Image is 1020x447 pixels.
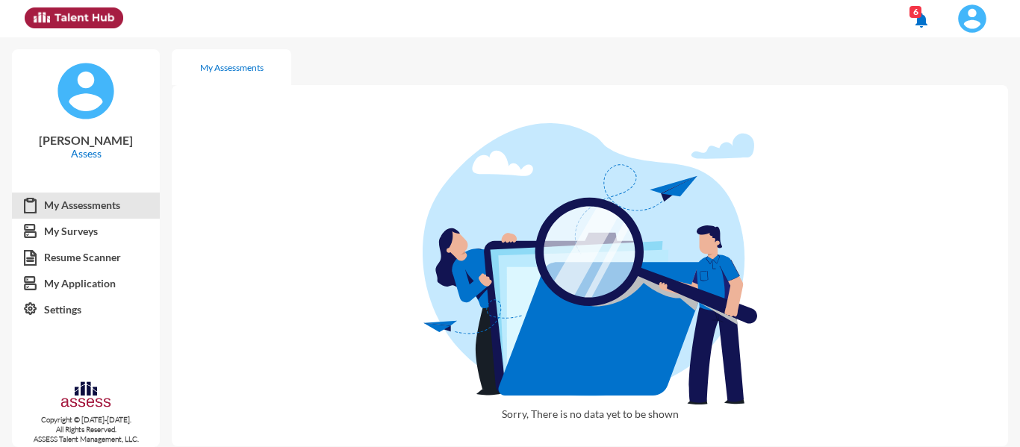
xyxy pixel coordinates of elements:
[909,6,921,18] div: 6
[12,415,160,444] p: Copyright © [DATE]-[DATE]. All Rights Reserved. ASSESS Talent Management, LLC.
[12,192,160,219] a: My Assessments
[60,380,111,412] img: assesscompany-logo.png
[12,296,160,323] a: Settings
[24,147,148,160] p: Assess
[12,244,160,271] a: Resume Scanner
[423,407,757,432] p: Sorry, There is no data yet to be shown
[12,218,160,245] a: My Surveys
[12,270,160,297] a: My Application
[912,11,930,29] mat-icon: notifications
[24,133,148,147] p: [PERSON_NAME]
[200,62,264,73] div: My Assessments
[56,61,116,121] img: default%20profile%20image.svg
